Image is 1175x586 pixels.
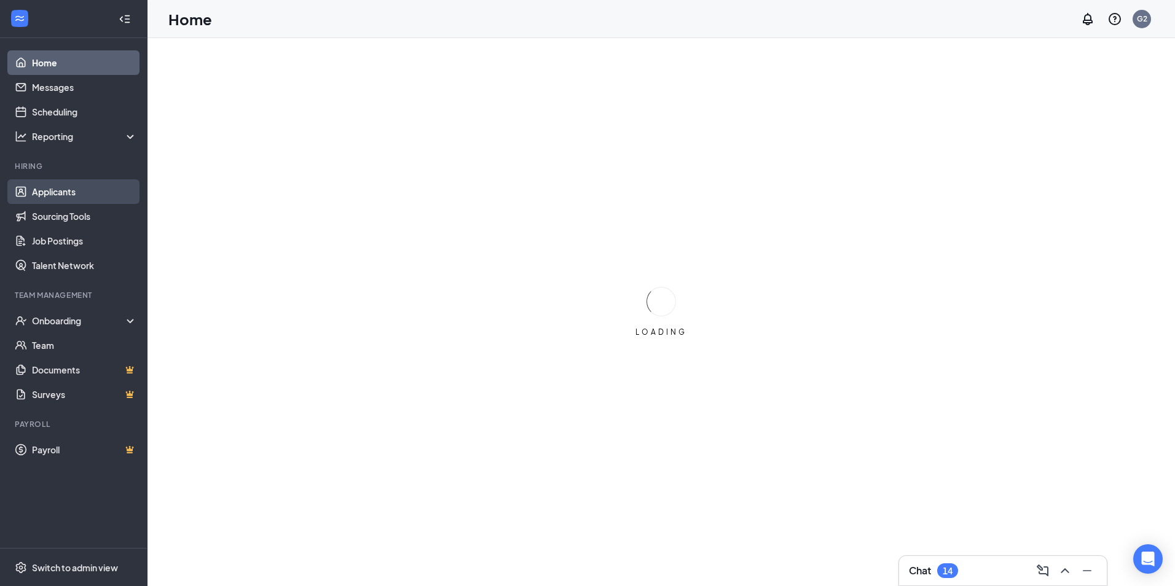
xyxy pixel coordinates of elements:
[32,179,137,204] a: Applicants
[32,204,137,229] a: Sourcing Tools
[631,327,692,337] div: LOADING
[1133,544,1163,574] div: Open Intercom Messenger
[1080,563,1094,578] svg: Minimize
[32,357,137,382] a: DocumentsCrown
[32,382,137,407] a: SurveysCrown
[1080,12,1095,26] svg: Notifications
[32,253,137,278] a: Talent Network
[32,437,137,462] a: PayrollCrown
[119,13,131,25] svg: Collapse
[1077,561,1097,580] button: Minimize
[32,333,137,357] a: Team
[32,75,137,100] a: Messages
[943,566,953,576] div: 14
[15,561,27,574] svg: Settings
[1107,12,1122,26] svg: QuestionInfo
[32,561,118,574] div: Switch to admin view
[32,50,137,75] a: Home
[15,314,27,327] svg: UserCheck
[1055,561,1075,580] button: ChevronUp
[168,9,212,29] h1: Home
[32,314,127,327] div: Onboarding
[32,130,138,143] div: Reporting
[15,290,135,300] div: Team Management
[1033,561,1053,580] button: ComposeMessage
[1035,563,1050,578] svg: ComposeMessage
[32,229,137,253] a: Job Postings
[1058,563,1072,578] svg: ChevronUp
[15,419,135,429] div: Payroll
[909,564,931,577] h3: Chat
[14,12,26,25] svg: WorkstreamLogo
[32,100,137,124] a: Scheduling
[15,161,135,171] div: Hiring
[15,130,27,143] svg: Analysis
[1137,14,1147,24] div: G2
